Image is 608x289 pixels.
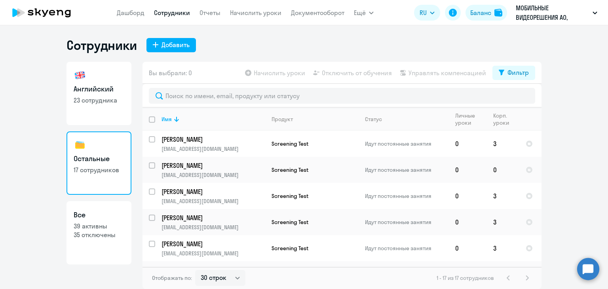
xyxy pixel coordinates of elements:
[354,5,374,21] button: Ещё
[487,209,519,235] td: 3
[507,68,529,77] div: Фильтр
[420,8,427,17] span: RU
[272,116,358,123] div: Продукт
[66,62,131,125] a: Английский23 сотрудника
[74,139,86,151] img: others
[449,157,487,183] td: 0
[161,116,172,123] div: Имя
[487,183,519,209] td: 3
[492,66,535,80] button: Фильтр
[493,112,519,126] div: Корп. уроки
[272,192,308,200] span: Screening Test
[161,187,265,205] a: [PERSON_NAME][EMAIL_ADDRESS][DOMAIN_NAME]
[74,84,124,94] h3: Английский
[161,266,265,283] a: [PERSON_NAME][EMAIL_ADDRESS][DOMAIN_NAME]
[161,224,265,231] p: [EMAIL_ADDRESS][DOMAIN_NAME]
[74,69,86,82] img: english
[487,261,519,287] td: 3
[365,219,448,226] p: Идут постоянные занятия
[74,96,124,105] p: 23 сотрудника
[66,37,137,53] h1: Сотрудники
[161,198,265,205] p: [EMAIL_ADDRESS][DOMAIN_NAME]
[354,8,366,17] span: Ещё
[161,40,190,49] div: Добавить
[365,166,448,173] p: Идут постоянные занятия
[414,5,440,21] button: RU
[74,154,124,164] h3: Остальные
[161,116,265,123] div: Имя
[74,230,124,239] p: 35 отключены
[161,240,265,248] p: [PERSON_NAME]
[512,3,601,22] button: МОБИЛЬНЫЕ ВИДЕОРЕШЕНИЯ АО, МОБИЛЬНЫЕ ВИДЕОРЕШЕНИЯ, АО
[449,235,487,261] td: 0
[161,135,265,144] p: [PERSON_NAME]
[154,9,190,17] a: Сотрудники
[487,157,519,183] td: 0
[230,9,281,17] a: Начислить уроки
[272,245,308,252] span: Screening Test
[365,116,448,123] div: Статус
[487,235,519,261] td: 3
[494,9,502,17] img: balance
[149,68,192,78] span: Вы выбрали: 0
[161,171,265,179] p: [EMAIL_ADDRESS][DOMAIN_NAME]
[272,140,308,147] span: Screening Test
[66,131,131,195] a: Остальные17 сотрудников
[161,240,265,257] a: [PERSON_NAME][EMAIL_ADDRESS][DOMAIN_NAME]
[149,88,535,104] input: Поиск по имени, email, продукту или статусу
[117,9,144,17] a: Дашборд
[449,261,487,287] td: 0
[161,145,265,152] p: [EMAIL_ADDRESS][DOMAIN_NAME]
[449,209,487,235] td: 0
[272,219,308,226] span: Screening Test
[470,8,491,17] div: Баланс
[74,222,124,230] p: 39 активны
[455,112,481,126] div: Личные уроки
[437,274,494,281] span: 1 - 17 из 17 сотрудников
[66,201,131,264] a: Все39 активны35 отключены
[161,213,265,231] a: [PERSON_NAME][EMAIL_ADDRESS][DOMAIN_NAME]
[455,112,486,126] div: Личные уроки
[449,131,487,157] td: 0
[365,245,448,252] p: Идут постоянные занятия
[146,38,196,52] button: Добавить
[161,213,265,222] p: [PERSON_NAME]
[152,274,192,281] span: Отображать по:
[291,9,344,17] a: Документооборот
[161,135,265,152] a: [PERSON_NAME][EMAIL_ADDRESS][DOMAIN_NAME]
[161,161,265,179] a: [PERSON_NAME][EMAIL_ADDRESS][DOMAIN_NAME]
[516,3,589,22] p: МОБИЛЬНЫЕ ВИДЕОРЕШЕНИЯ АО, МОБИЛЬНЫЕ ВИДЕОРЕШЕНИЯ, АО
[272,166,308,173] span: Screening Test
[487,131,519,157] td: 3
[199,9,220,17] a: Отчеты
[74,165,124,174] p: 17 сотрудников
[161,250,265,257] p: [EMAIL_ADDRESS][DOMAIN_NAME]
[365,140,448,147] p: Идут постоянные занятия
[161,187,265,196] p: [PERSON_NAME]
[161,161,265,170] p: [PERSON_NAME]
[465,5,507,21] button: Балансbalance
[161,266,265,274] p: [PERSON_NAME]
[74,210,124,220] h3: Все
[272,116,293,123] div: Продукт
[365,192,448,200] p: Идут постоянные занятия
[493,112,513,126] div: Корп. уроки
[365,116,382,123] div: Статус
[449,183,487,209] td: 0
